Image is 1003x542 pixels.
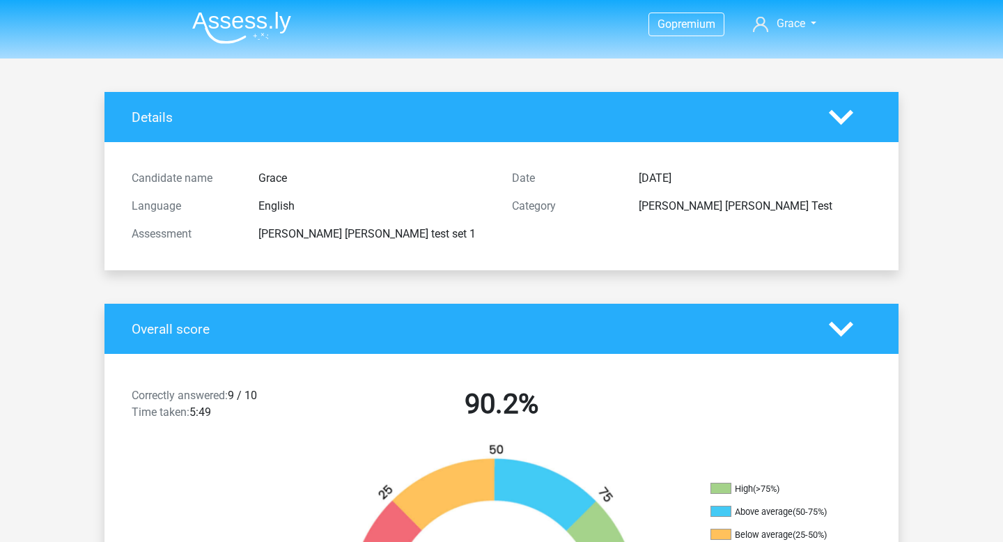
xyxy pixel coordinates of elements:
[710,506,850,518] li: Above average
[132,389,228,402] span: Correctly answered:
[777,17,805,30] span: Grace
[121,170,248,187] div: Candidate name
[248,170,501,187] div: Grace
[649,15,724,33] a: Gopremium
[501,170,628,187] div: Date
[121,198,248,215] div: Language
[793,529,827,540] div: (25-50%)
[671,17,715,31] span: premium
[132,109,808,125] h4: Details
[248,198,501,215] div: English
[710,529,850,541] li: Below average
[132,321,808,337] h4: Overall score
[710,483,850,495] li: High
[121,387,311,426] div: 9 / 10 5:49
[793,506,827,517] div: (50-75%)
[753,483,779,494] div: (>75%)
[322,387,681,421] h2: 90.2%
[747,15,822,32] a: Grace
[628,170,882,187] div: [DATE]
[658,17,671,31] span: Go
[248,226,501,242] div: [PERSON_NAME] [PERSON_NAME] test set 1
[501,198,628,215] div: Category
[192,11,291,44] img: Assessly
[132,405,189,419] span: Time taken:
[628,198,882,215] div: [PERSON_NAME] [PERSON_NAME] Test
[121,226,248,242] div: Assessment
